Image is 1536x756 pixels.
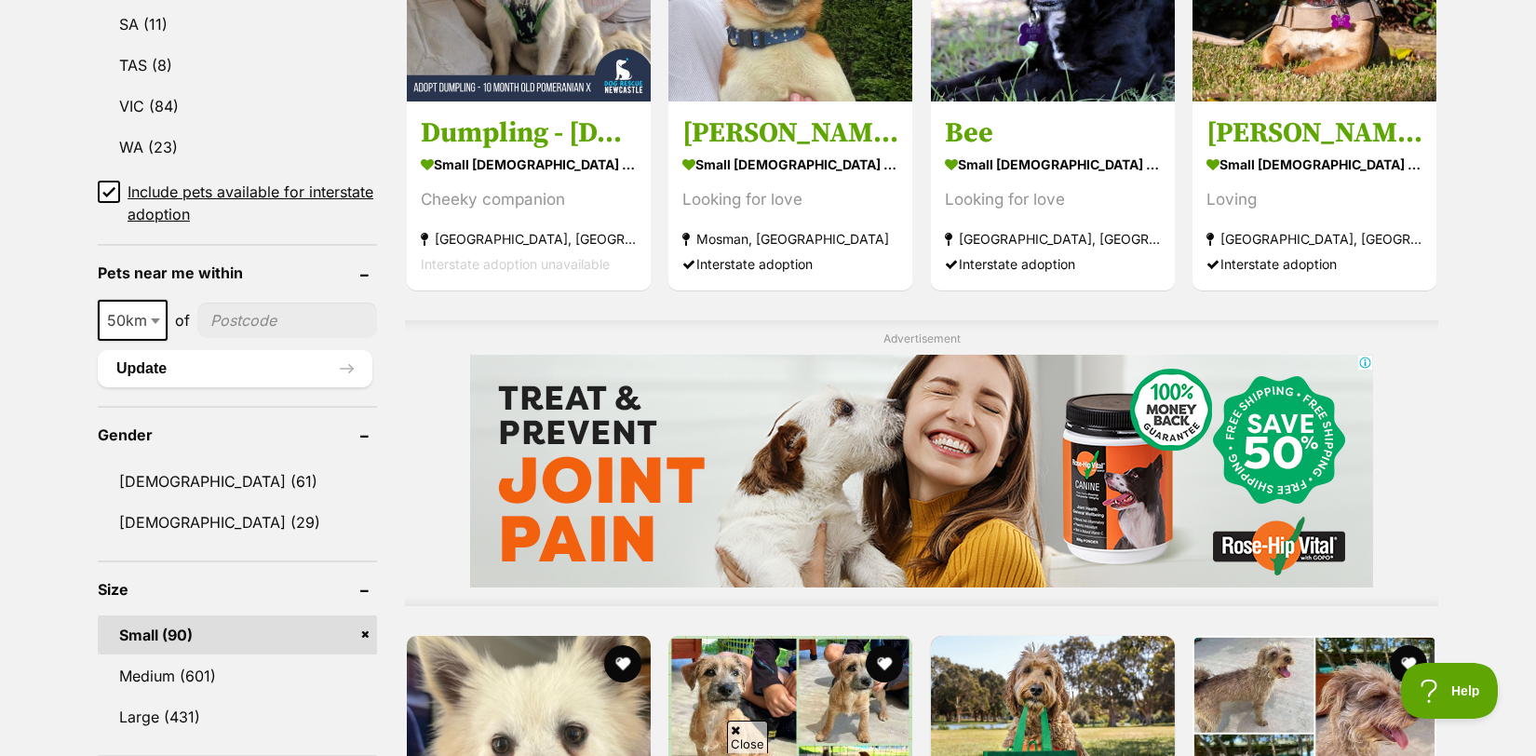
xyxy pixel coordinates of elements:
button: favourite [1390,645,1427,682]
strong: small [DEMOGRAPHIC_DATA] Dog [1206,151,1422,178]
header: Pets near me within [98,264,377,281]
strong: small [DEMOGRAPHIC_DATA] Dog [945,151,1161,178]
strong: Mosman, [GEOGRAPHIC_DATA] [682,226,898,251]
a: Large (431) [98,697,377,736]
div: Looking for love [945,187,1161,212]
strong: small [DEMOGRAPHIC_DATA] Dog [421,151,637,178]
a: Include pets available for interstate adoption [98,181,377,225]
span: 50km [100,307,166,333]
span: Include pets available for interstate adoption [128,181,377,225]
a: [DEMOGRAPHIC_DATA] (61) [98,462,377,501]
a: Medium (601) [98,656,377,695]
h3: [PERSON_NAME] [682,115,898,151]
a: VIC (84) [98,87,377,126]
span: 50km [98,300,168,341]
strong: small [DEMOGRAPHIC_DATA] Dog [682,151,898,178]
button: Update [98,350,372,387]
button: favourite [604,645,641,682]
a: SA (11) [98,5,377,44]
a: Small (90) [98,615,377,655]
h3: Dumpling - [DEMOGRAPHIC_DATA] Pomeranian X Spitz [421,115,637,151]
button: favourite [867,645,904,682]
a: TAS (8) [98,46,377,85]
span: Interstate adoption unavailable [421,256,610,272]
div: Looking for love [682,187,898,212]
h3: [PERSON_NAME] [1206,115,1422,151]
div: Cheeky companion [421,187,637,212]
div: Loving [1206,187,1422,212]
header: Size [98,581,377,598]
strong: [GEOGRAPHIC_DATA], [GEOGRAPHIC_DATA] [421,226,637,251]
a: Dumpling - [DEMOGRAPHIC_DATA] Pomeranian X Spitz small [DEMOGRAPHIC_DATA] Dog Cheeky companion [G... [407,101,651,290]
div: Interstate adoption [945,251,1161,277]
strong: [GEOGRAPHIC_DATA], [GEOGRAPHIC_DATA] [945,226,1161,251]
span: Close [727,721,768,753]
a: [PERSON_NAME] small [DEMOGRAPHIC_DATA] Dog Looking for love Mosman, [GEOGRAPHIC_DATA] Interstate ... [668,101,912,290]
header: Gender [98,426,377,443]
iframe: Help Scout Beacon - Open [1401,663,1499,719]
h3: Bee [945,115,1161,151]
a: Bee small [DEMOGRAPHIC_DATA] Dog Looking for love [GEOGRAPHIC_DATA], [GEOGRAPHIC_DATA] Interstate... [931,101,1175,290]
iframe: Advertisement [470,355,1373,587]
input: postcode [197,303,377,338]
span: of [175,309,190,331]
a: WA (23) [98,128,377,167]
strong: [GEOGRAPHIC_DATA], [GEOGRAPHIC_DATA] [1206,226,1422,251]
div: Interstate adoption [1206,251,1422,277]
div: Advertisement [405,320,1438,606]
a: [PERSON_NAME] small [DEMOGRAPHIC_DATA] Dog Loving [GEOGRAPHIC_DATA], [GEOGRAPHIC_DATA] Interstate... [1192,101,1436,290]
a: [DEMOGRAPHIC_DATA] (29) [98,503,377,542]
div: Interstate adoption [682,251,898,277]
